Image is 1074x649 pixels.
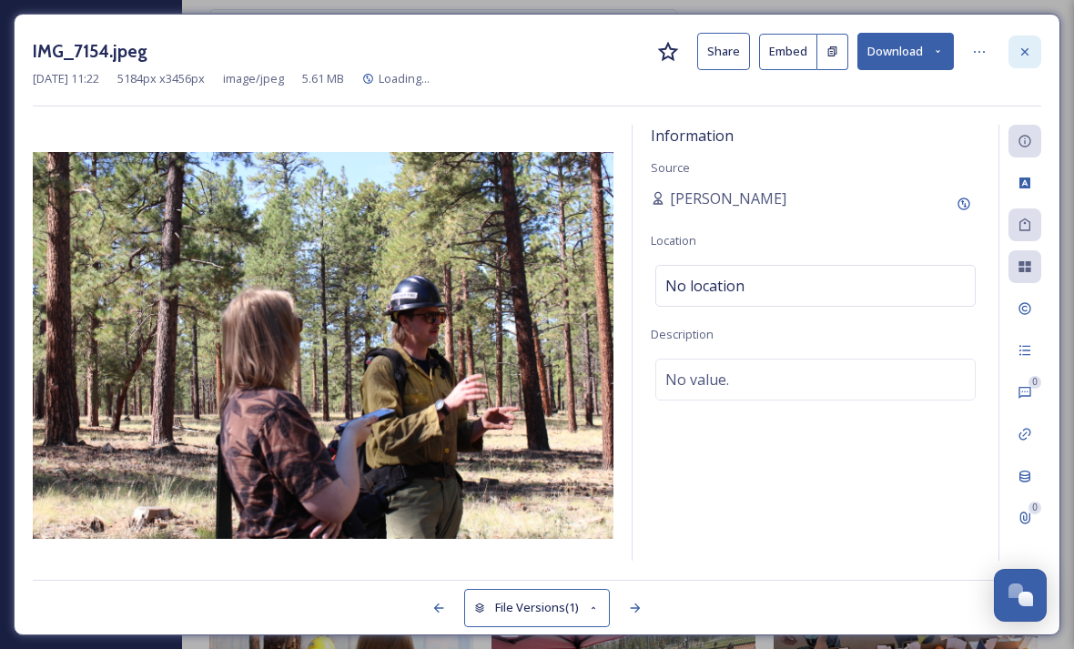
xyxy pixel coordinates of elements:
[33,38,147,65] h3: IMG_7154.jpeg
[1028,502,1041,514] div: 0
[651,232,696,248] span: Location
[1028,376,1041,389] div: 0
[697,33,750,70] button: Share
[857,33,954,70] button: Download
[223,70,284,87] span: image/jpeg
[651,126,734,146] span: Information
[651,159,690,176] span: Source
[464,589,610,626] button: File Versions(1)
[379,70,430,86] span: Loading...
[651,326,714,342] span: Description
[994,569,1047,622] button: Open Chat
[302,70,344,87] span: 5.61 MB
[33,70,99,87] span: [DATE] 11:22
[33,152,613,539] img: IMG_7154.jpeg
[665,275,745,297] span: No location
[665,369,729,390] span: No value.
[759,34,817,70] button: Embed
[117,70,205,87] span: 5184 px x 3456 px
[670,188,786,209] span: [PERSON_NAME]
